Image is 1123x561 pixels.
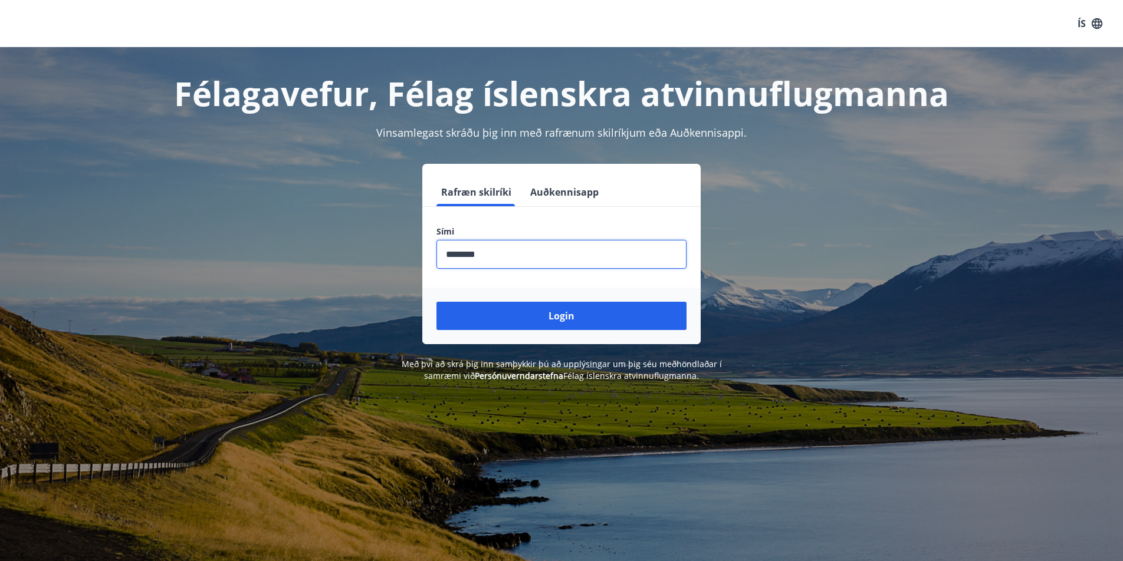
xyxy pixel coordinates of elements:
[376,126,747,140] span: Vinsamlegast skráðu þig inn með rafrænum skilríkjum eða Auðkennisappi.
[526,178,603,206] button: Auðkennisapp
[402,358,722,381] span: Með því að skrá þig inn samþykkir þú að upplýsingar um þig séu meðhöndlaðar í samræmi við Félag í...
[151,71,972,115] h1: Félagavefur, Félag íslenskra atvinnuflugmanna
[436,178,516,206] button: Rafræn skilríki
[436,302,687,330] button: Login
[436,226,687,237] label: Sími
[1071,13,1109,34] button: ÍS
[475,370,563,381] a: Persónuverndarstefna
